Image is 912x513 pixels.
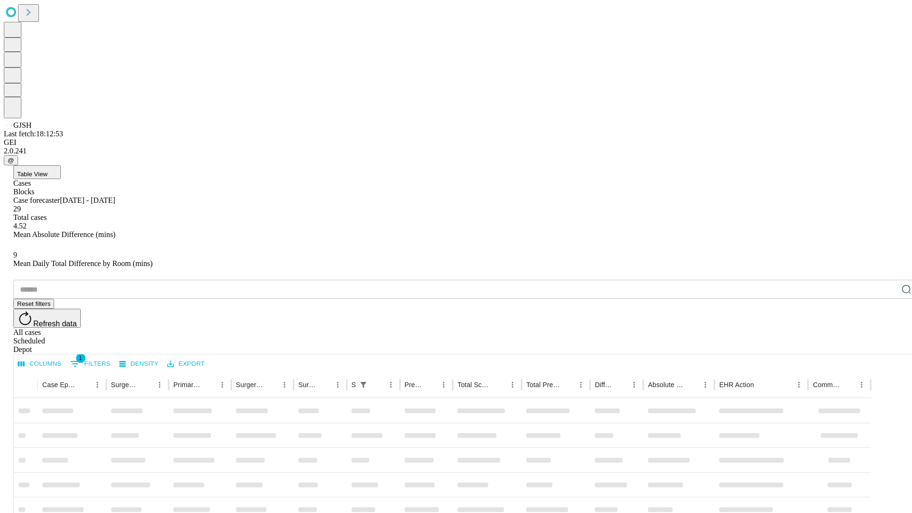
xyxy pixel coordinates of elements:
span: Last fetch: 18:12:53 [4,130,63,138]
div: 1 active filter [357,378,370,391]
button: Sort [493,378,506,391]
button: Menu [855,378,868,391]
button: Density [117,357,161,371]
button: Sort [424,378,437,391]
button: Sort [318,378,331,391]
span: Table View [17,171,47,178]
button: Menu [437,378,450,391]
button: Menu [574,378,588,391]
span: 4.52 [13,222,27,230]
div: Total Scheduled Duration [457,381,492,389]
div: Absolute Difference [648,381,684,389]
span: Case forecaster [13,196,60,204]
button: Menu [91,378,104,391]
button: Show filters [357,378,370,391]
button: Sort [842,378,855,391]
span: Mean Absolute Difference (mins) [13,230,115,238]
div: Primary Service [173,381,201,389]
button: Sort [265,378,278,391]
div: Total Predicted Duration [526,381,560,389]
button: Menu [627,378,641,391]
button: Sort [685,378,699,391]
span: 9 [13,251,17,259]
div: Surgery Date [298,381,317,389]
button: Select columns [16,357,64,371]
button: Show filters [68,356,113,371]
div: Difference [595,381,613,389]
button: @ [4,155,18,165]
button: Sort [561,378,574,391]
button: Table View [13,165,61,179]
span: 1 [76,353,85,363]
span: Mean Daily Total Difference by Room (mins) [13,259,152,267]
button: Reset filters [13,299,54,309]
button: Menu [384,378,398,391]
span: Refresh data [33,320,77,328]
button: Menu [792,378,806,391]
span: GJSH [13,121,31,129]
button: Menu [216,378,229,391]
span: Reset filters [17,300,50,307]
div: 2.0.241 [4,147,908,155]
button: Sort [140,378,153,391]
button: Sort [614,378,627,391]
div: Surgeon Name [111,381,139,389]
button: Export [165,357,207,371]
span: [DATE] - [DATE] [60,196,115,204]
button: Menu [506,378,519,391]
span: Total cases [13,213,47,221]
button: Menu [699,378,712,391]
button: Menu [278,378,291,391]
span: @ [8,157,14,164]
div: GEI [4,138,908,147]
div: Surgery Name [236,381,264,389]
div: Predicted In Room Duration [405,381,423,389]
button: Menu [331,378,344,391]
div: Scheduled In Room Duration [351,381,356,389]
button: Menu [153,378,166,391]
button: Sort [755,378,768,391]
span: 29 [13,205,21,213]
div: Comments [813,381,840,389]
div: Case Epic Id [42,381,76,389]
div: EHR Action [719,381,754,389]
button: Sort [202,378,216,391]
button: Sort [371,378,384,391]
button: Refresh data [13,309,81,328]
button: Sort [77,378,91,391]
